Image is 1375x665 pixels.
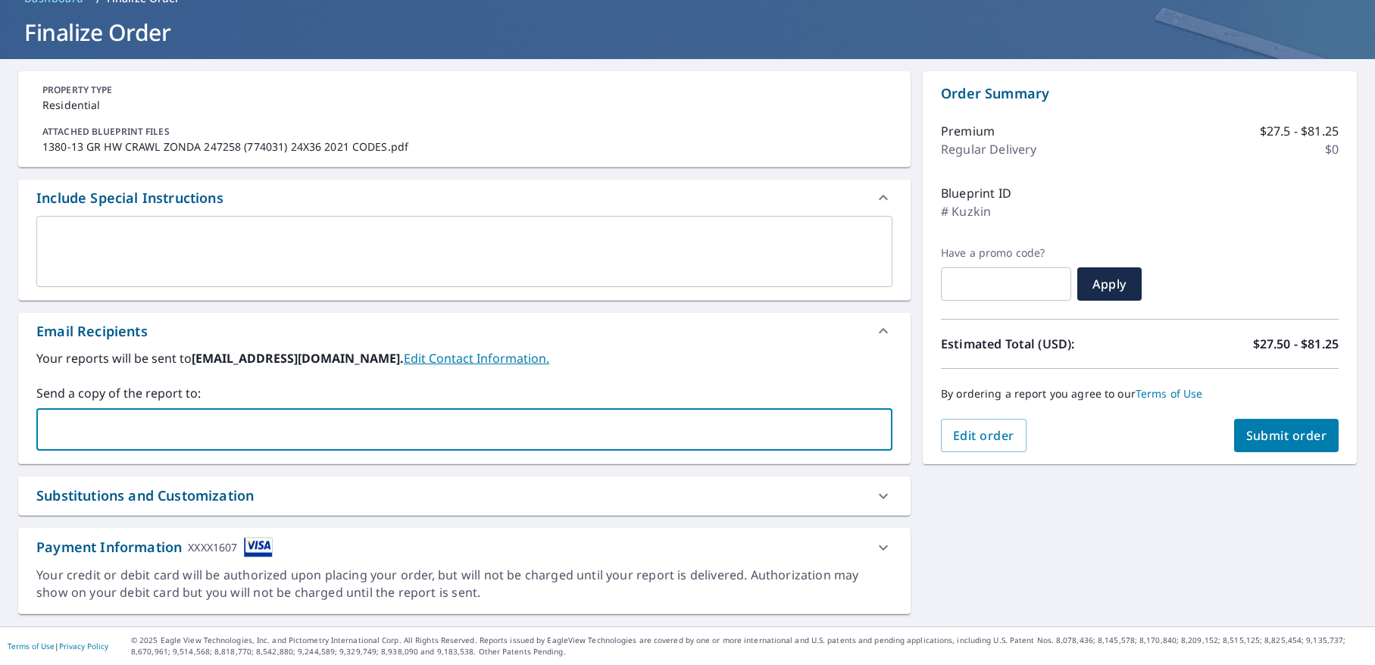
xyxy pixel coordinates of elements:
span: Edit order [953,427,1014,444]
b: [EMAIL_ADDRESS][DOMAIN_NAME]. [192,350,404,367]
p: $0 [1325,140,1339,158]
div: Substitutions and Customization [18,476,911,515]
p: # Kuzkin [941,202,991,220]
p: Estimated Total (USD): [941,335,1140,353]
div: Include Special Instructions [18,180,911,216]
button: Edit order [941,419,1027,452]
button: Apply [1077,267,1142,301]
a: Privacy Policy [59,641,108,651]
p: $27.50 - $81.25 [1253,335,1339,353]
div: Substitutions and Customization [36,485,254,506]
h1: Finalize Order [18,17,1357,48]
label: Send a copy of the report to: [36,384,892,402]
button: Submit order [1234,419,1339,452]
div: Payment InformationXXXX1607cardImage [18,528,911,567]
p: | [8,642,108,651]
p: ATTACHED BLUEPRINT FILES [42,125,886,139]
label: Your reports will be sent to [36,349,892,367]
a: Terms of Use [1136,386,1203,401]
img: cardImage [244,537,273,557]
span: Submit order [1246,427,1327,444]
span: Apply [1089,276,1130,292]
p: Premium [941,122,995,140]
div: XXXX1607 [188,537,237,557]
p: PROPERTY TYPE [42,83,886,97]
p: © 2025 Eagle View Technologies, Inc. and Pictometry International Corp. All Rights Reserved. Repo... [131,635,1367,657]
p: Regular Delivery [941,140,1036,158]
div: Your credit or debit card will be authorized upon placing your order, but will not be charged unt... [36,567,892,601]
div: Payment Information [36,537,273,557]
div: Include Special Instructions [36,188,223,208]
div: Email Recipients [18,313,911,349]
p: By ordering a report you agree to our [941,387,1339,401]
div: Email Recipients [36,321,148,342]
p: 1380-13 GR HW CRAWL ZONDA 247258 (774031) 24X36 2021 CODES.pdf [42,139,886,155]
p: Residential [42,97,886,113]
label: Have a promo code? [941,246,1071,260]
a: EditContactInfo [404,350,549,367]
p: Blueprint ID [941,184,1011,202]
p: Order Summary [941,83,1339,104]
a: Terms of Use [8,641,55,651]
p: $27.5 - $81.25 [1260,122,1339,140]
